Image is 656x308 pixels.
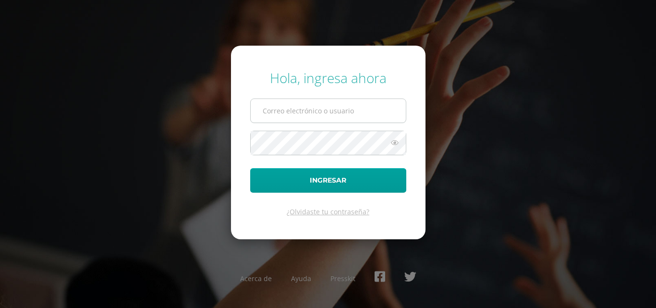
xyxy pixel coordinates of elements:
[251,99,406,123] input: Correo electrónico o usuario
[240,274,272,283] a: Acerca de
[291,274,311,283] a: Ayuda
[250,69,406,87] div: Hola, ingresa ahora
[250,168,406,193] button: Ingresar
[330,274,355,283] a: Presskit
[287,207,369,216] a: ¿Olvidaste tu contraseña?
